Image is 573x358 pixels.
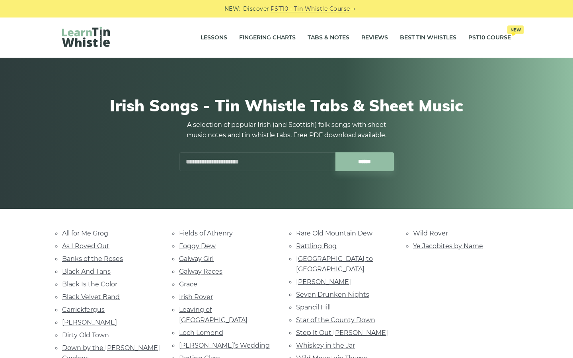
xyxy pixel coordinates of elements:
a: [PERSON_NAME] [296,278,351,286]
h1: Irish Songs - Tin Whistle Tabs & Sheet Music [62,96,511,115]
a: Fields of Athenry [179,230,233,237]
a: PST10 CourseNew [468,28,511,48]
a: Best Tin Whistles [400,28,456,48]
a: Ye Jacobites by Name [413,242,483,250]
a: Step It Out [PERSON_NAME] [296,329,388,337]
a: Reviews [361,28,388,48]
a: Lessons [201,28,227,48]
a: Rare Old Mountain Dew [296,230,372,237]
a: Tabs & Notes [308,28,349,48]
a: Foggy Dew [179,242,216,250]
a: Banks of the Roses [62,255,123,263]
a: Galway Girl [179,255,214,263]
a: Seven Drunken Nights [296,291,369,298]
a: Black And Tans [62,268,111,275]
a: Rattling Bog [296,242,337,250]
a: All for Me Grog [62,230,108,237]
a: Black Is the Color [62,280,117,288]
a: As I Roved Out [62,242,109,250]
a: Carrickfergus [62,306,105,313]
img: LearnTinWhistle.com [62,27,110,47]
span: New [507,25,524,34]
a: Loch Lomond [179,329,223,337]
a: Galway Races [179,268,222,275]
a: Star of the County Down [296,316,375,324]
p: A selection of popular Irish (and Scottish) folk songs with sheet music notes and tin whistle tab... [179,120,394,140]
a: Black Velvet Band [62,293,120,301]
a: Leaving of [GEOGRAPHIC_DATA] [179,306,248,324]
a: [PERSON_NAME] [62,319,117,326]
a: [PERSON_NAME]’s Wedding [179,342,270,349]
a: Irish Rover [179,293,213,301]
a: Fingering Charts [239,28,296,48]
a: Spancil Hill [296,304,331,311]
a: Dirty Old Town [62,331,109,339]
a: Whiskey in the Jar [296,342,355,349]
a: Grace [179,280,197,288]
a: Wild Rover [413,230,448,237]
a: [GEOGRAPHIC_DATA] to [GEOGRAPHIC_DATA] [296,255,373,273]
